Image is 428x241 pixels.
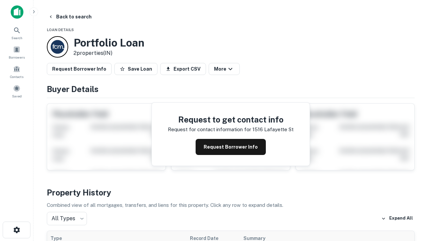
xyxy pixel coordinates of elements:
iframe: Chat Widget [395,187,428,220]
p: 1516 lafayette st [252,126,294,134]
span: Loan Details [47,28,74,32]
a: Saved [2,82,31,100]
button: Request Borrower Info [47,63,112,75]
span: Contacts [10,74,23,79]
span: Search [11,35,22,41]
p: 2 properties (IN) [74,49,144,57]
span: Borrowers [9,55,25,60]
h4: Buyer Details [47,83,415,95]
button: Back to search [45,11,94,23]
a: Search [2,24,31,42]
a: Contacts [2,63,31,81]
span: Saved [12,93,22,99]
h3: Portfolio Loan [74,36,144,49]
img: capitalize-icon.png [11,5,23,19]
button: Request Borrower Info [196,139,266,155]
button: Save Loan [114,63,157,75]
h4: Property History [47,186,415,198]
a: Borrowers [2,43,31,61]
h4: Request to get contact info [168,113,294,126]
div: All Types [47,212,87,225]
button: Export CSV [160,63,206,75]
p: Combined view of all mortgages, transfers, and liens for this property. Click any row to expand d... [47,201,415,209]
button: More [209,63,240,75]
button: Expand All [380,214,415,224]
p: Request for contact information for [168,126,251,134]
